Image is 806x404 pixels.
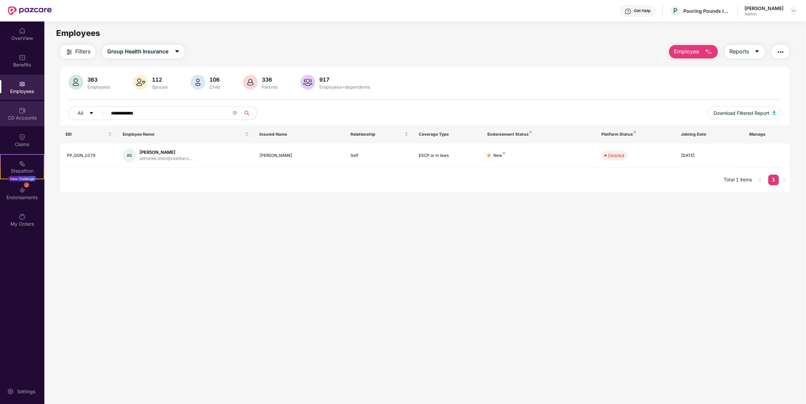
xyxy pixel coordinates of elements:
[254,125,345,143] th: Insured Name
[107,47,168,56] span: Group Health Insurance
[779,175,790,185] li: Next Page
[705,48,713,56] img: svg+xml;base64,PHN2ZyB4bWxucz0iaHR0cDovL3d3dy53My5vcmcvMjAwMC9zdmciIHhtbG5zOnhsaW5rPSJodHRwOi8vd3...
[24,182,29,188] div: 2
[259,152,340,159] div: [PERSON_NAME]
[493,152,506,159] div: New
[19,107,26,114] img: svg+xml;base64,PHN2ZyBpZD0iQ0RfQWNjb3VudHMiIGRhdGEtbmFtZT0iQ0QgQWNjb3VudHMiIHhtbG5zPSJodHRwOi8vd3...
[351,152,408,159] div: Self
[19,160,26,167] img: svg+xml;base64,PHN2ZyB4bWxucz0iaHR0cDovL3d3dy53My5vcmcvMjAwMC9zdmciIHdpZHRoPSIyMSIgaGVpZ2h0PSIyMC...
[15,388,37,395] div: Settings
[601,132,670,137] div: Platform Status
[318,76,371,83] div: 917
[123,149,136,162] div: AS
[724,175,752,185] li: Total 1 items
[714,109,769,117] span: Download Filtered Report
[19,81,26,87] img: svg+xml;base64,PHN2ZyBpZD0iRW1wbG95ZWVzIiB4bWxucz0iaHR0cDovL3d3dy53My5vcmcvMjAwMC9zdmciIHdpZHRoPS...
[414,125,482,143] th: Coverage Type
[69,106,110,120] button: Allcaret-down
[86,84,112,90] div: Employees
[66,132,107,137] span: EID
[233,111,237,115] span: close-circle
[75,47,90,56] span: Filters
[768,175,779,185] a: 1
[745,5,784,11] div: [PERSON_NAME]
[318,84,371,90] div: Employees+dependents
[174,49,180,55] span: caret-down
[86,76,112,83] div: 363
[208,76,221,83] div: 106
[300,75,315,90] img: svg+xml;base64,PHN2ZyB4bWxucz0iaHR0cDovL3d3dy53My5vcmcvMjAwMC9zdmciIHhtbG5zOnhsaW5rPSJodHRwOi8vd3...
[139,155,192,162] div: abhishek.shah@cashkaro...
[669,45,718,58] button: Employee
[139,149,192,155] div: [PERSON_NAME]
[745,11,784,17] div: Admin
[191,75,205,90] img: svg+xml;base64,PHN2ZyB4bWxucz0iaHR0cDovL3d3dy53My5vcmcvMjAwMC9zdmciIHhtbG5zOnhsaW5rPSJodHRwOi8vd3...
[89,111,94,116] span: caret-down
[260,76,279,83] div: 336
[78,109,83,117] span: All
[19,54,26,61] img: svg+xml;base64,PHN2ZyBpZD0iQmVuZWZpdHMiIHhtbG5zPSJodHRwOi8vd3d3LnczLm9yZy8yMDAwL3N2ZyIgd2lkdGg9Ij...
[133,75,148,90] img: svg+xml;base64,PHN2ZyB4bWxucz0iaHR0cDovL3d3dy53My5vcmcvMjAwMC9zdmciIHhtbG5zOnhsaW5rPSJodHRwOi8vd3...
[69,75,83,90] img: svg+xml;base64,PHN2ZyB4bWxucz0iaHR0cDovL3d3dy53My5vcmcvMjAwMC9zdmciIHhtbG5zOnhsaW5rPSJodHRwOi8vd3...
[625,8,632,15] img: svg+xml;base64,PHN2ZyBpZD0iSGVscC0zMngzMiIgeG1sbnM9Imh0dHA6Ly93d3cudzMub3JnLzIwMDAvc3ZnIiB3aWR0aD...
[117,125,254,143] th: Employee Name
[744,125,790,143] th: Manage
[67,152,112,159] div: PP_GGN_1079
[684,8,731,14] div: Pouring Pounds India Pvt Ltd (CashKaro and EarnKaro)
[755,49,760,55] span: caret-down
[151,84,169,90] div: Spouse
[65,48,73,56] img: svg+xml;base64,PHN2ZyB4bWxucz0iaHR0cDovL3d3dy53My5vcmcvMjAwMC9zdmciIHdpZHRoPSIyNCIgaGVpZ2h0PSIyNC...
[773,111,776,115] img: svg+xml;base64,PHN2ZyB4bWxucz0iaHR0cDovL3d3dy53My5vcmcvMjAwMC9zdmciIHhtbG5zOnhsaW5rPSJodHRwOi8vd3...
[208,84,221,90] div: Child
[151,76,169,83] div: 112
[56,28,100,38] span: Employees
[243,75,258,90] img: svg+xml;base64,PHN2ZyB4bWxucz0iaHR0cDovL3d3dy53My5vcmcvMjAwMC9zdmciIHhtbG5zOnhsaW5rPSJodHRwOi8vd3...
[503,152,506,154] img: svg+xml;base64,PHN2ZyB4bWxucz0iaHR0cDovL3d3dy53My5vcmcvMjAwMC9zdmciIHdpZHRoPSI4IiBoZWlnaHQ9IjgiIH...
[419,152,477,159] div: ESCP or in laws
[725,45,765,58] button: Reportscaret-down
[1,168,44,174] div: Stepathon
[779,175,790,185] button: right
[634,8,651,13] div: Get Help
[777,48,785,56] img: svg+xml;base64,PHN2ZyB4bWxucz0iaHR0cDovL3d3dy53My5vcmcvMjAwMC9zdmciIHdpZHRoPSIyNCIgaGVpZ2h0PSIyNC...
[60,45,95,58] button: Filters
[487,132,591,137] div: Endorsement Status
[123,132,244,137] span: Employee Name
[758,178,762,182] span: left
[60,125,117,143] th: EID
[260,84,279,90] div: Parents
[674,7,678,15] span: P
[676,125,744,143] th: Joining Date
[8,6,52,15] img: New Pazcare Logo
[634,131,636,133] img: svg+xml;base64,PHN2ZyB4bWxucz0iaHR0cDovL3d3dy53My5vcmcvMjAwMC9zdmciIHdpZHRoPSI4IiBoZWlnaHQ9IjgiIH...
[102,45,185,58] button: Group Health Insurancecaret-down
[7,388,14,395] img: svg+xml;base64,PHN2ZyBpZD0iU2V0dGluZy0yMHgyMCIgeG1sbnM9Imh0dHA6Ly93d3cudzMub3JnLzIwMDAvc3ZnIiB3aW...
[19,28,26,34] img: svg+xml;base64,PHN2ZyBpZD0iSG9tZSIgeG1sbnM9Imh0dHA6Ly93d3cudzMub3JnLzIwMDAvc3ZnIiB3aWR0aD0iMjAiIG...
[674,47,699,56] span: Employee
[351,132,403,137] span: Relationship
[791,8,797,13] img: svg+xml;base64,PHN2ZyBpZD0iRHJvcGRvd24tMzJ4MzIiIHhtbG5zPSJodHRwOi8vd3d3LnczLm9yZy8yMDAwL3N2ZyIgd2...
[233,110,237,117] span: close-circle
[782,178,787,182] span: right
[19,187,26,193] img: svg+xml;base64,PHN2ZyBpZD0iRW5kb3JzZW1lbnRzIiB4bWxucz0iaHR0cDovL3d3dy53My5vcmcvMjAwMC9zdmciIHdpZH...
[755,175,766,185] button: left
[240,106,257,120] button: search
[708,106,781,120] button: Download Filtered Report
[19,134,26,140] img: svg+xml;base64,PHN2ZyBpZD0iQ2xhaW0iIHhtbG5zPSJodHRwOi8vd3d3LnczLm9yZy8yMDAwL3N2ZyIgd2lkdGg9IjIwIi...
[681,152,739,159] div: [DATE]
[608,152,624,159] div: Deleted
[529,131,532,133] img: svg+xml;base64,PHN2ZyB4bWxucz0iaHR0cDovL3d3dy53My5vcmcvMjAwMC9zdmciIHdpZHRoPSI4IiBoZWlnaHQ9IjgiIH...
[19,213,26,220] img: svg+xml;base64,PHN2ZyBpZD0iTXlfT3JkZXJzIiBkYXRhLW5hbWU9Ik15IE9yZGVycyIgeG1sbnM9Imh0dHA6Ly93d3cudz...
[8,176,36,181] div: New Challenge
[730,47,749,56] span: Reports
[345,125,413,143] th: Relationship
[240,110,253,116] span: search
[755,175,766,185] li: Previous Page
